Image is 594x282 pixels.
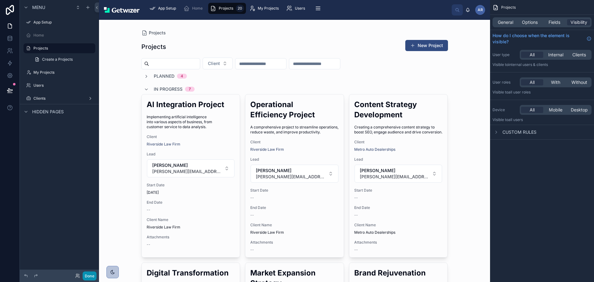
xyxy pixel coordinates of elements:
div: 7 [189,87,191,92]
a: Projects20 [208,3,246,14]
span: [PERSON_NAME][EMAIL_ADDRESS][PERSON_NAME][DOMAIN_NAME] [256,174,326,180]
span: Projects [501,5,516,10]
button: Select Button [203,58,233,69]
span: [PERSON_NAME] [360,167,430,174]
label: My Projects [33,70,94,75]
a: Metro Auto Dealerships [354,147,395,152]
span: All [530,79,535,85]
label: Users [33,83,94,88]
span: Lead [147,152,235,157]
button: Select Button [251,165,338,183]
h2: AI Integration Project [147,99,235,110]
span: Internal users & clients [508,62,548,67]
a: Users [24,80,95,90]
h2: Digital Transformation [147,268,235,278]
span: In Progress [154,86,183,92]
button: New Project [405,40,448,51]
button: Select Button [355,165,442,183]
a: Users [284,3,309,14]
span: Menu [32,4,45,11]
span: [DATE] [147,190,235,195]
span: App Setup [158,6,176,11]
span: Visibility [570,19,587,25]
span: [PERSON_NAME] [152,162,222,168]
span: Mobile [549,107,562,113]
button: Done [83,271,97,280]
p: Visible to [493,117,592,122]
span: Projects [149,30,166,36]
span: Clients [572,52,586,58]
label: App Setup [33,20,94,25]
h2: Content Strategy Development [354,99,443,120]
span: End Date [147,200,235,205]
label: Projects [33,46,92,51]
p: Visible to [493,90,592,95]
span: Start Date [250,188,339,193]
span: Client [250,140,339,145]
span: -- [147,207,150,212]
a: Home [182,3,207,14]
img: App logo [104,7,140,13]
a: Riverside Law Firm [250,147,284,152]
span: -- [250,195,254,200]
h2: Brand Rejuvenation [354,268,443,278]
a: Projects [24,43,95,53]
span: Options [522,19,538,25]
span: AR [478,7,483,12]
span: [PERSON_NAME][EMAIL_ADDRESS][PERSON_NAME][DOMAIN_NAME] [152,168,222,175]
a: Home [24,30,95,40]
span: My Projects [258,6,279,11]
span: Start Date [354,188,443,193]
span: How do I choose when the element is visible? [493,33,584,45]
span: Attachments [354,240,443,245]
span: Client Name [147,217,235,222]
label: User roles [493,80,517,85]
a: App Setup [24,17,95,27]
span: A comprehensive project to streamline operations, reduce waste, and improve productivity. [250,125,339,135]
span: Hidden pages [32,109,64,115]
button: Select Button [147,159,235,177]
a: Projects [141,30,166,36]
a: Operational Efficiency ProjectA comprehensive project to streamline operations, reduce waste, and... [245,94,344,258]
span: -- [250,247,254,252]
span: Users [295,6,305,11]
span: Client [208,60,220,67]
a: Riverside Law Firm [147,142,180,147]
span: Attachments [250,240,339,245]
a: Content Strategy DevelopmentCreating a comprehensive content strategy to boost SEO, engage audien... [349,94,448,258]
span: Attachments [147,235,235,240]
h1: Projects [141,42,166,51]
span: -- [354,213,358,218]
span: Create a Projects [42,57,73,62]
a: App Setup [148,3,180,14]
p: Visible to [493,62,592,67]
span: Riverside Law Firm [250,230,339,235]
span: Client [147,134,235,139]
span: Client [354,140,443,145]
span: Projects [219,6,233,11]
span: Riverside Law Firm [147,225,235,230]
span: Client Name [354,223,443,228]
span: -- [147,242,150,247]
span: Internal [548,52,563,58]
span: General [498,19,513,25]
label: User type [493,52,517,57]
span: [PERSON_NAME] [256,167,326,174]
label: Device [493,107,517,112]
div: 4 [181,74,183,79]
span: Creating a comprehensive content strategy to boost SEO, engage audience and drive conversion. [354,125,443,135]
span: Lead [354,157,443,162]
span: all users [508,117,523,122]
span: Start Date [147,183,235,188]
a: AI Integration ProjectImplementing artificial intelligence into various aspects of business, from... [141,94,240,258]
span: End Date [354,205,443,210]
span: -- [354,195,358,200]
h2: Operational Efficiency Project [250,99,339,120]
a: My Projects [247,3,283,14]
span: Lead [250,157,339,162]
span: Desktop [571,107,588,113]
span: End Date [250,205,339,210]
